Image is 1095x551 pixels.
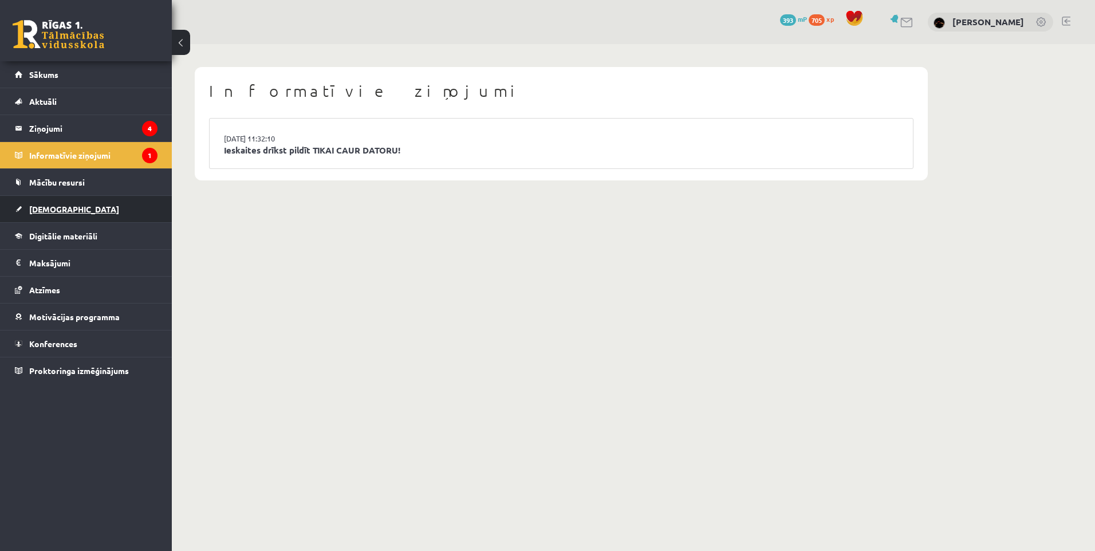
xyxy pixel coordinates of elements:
[15,142,157,168] a: Informatīvie ziņojumi1
[29,204,119,214] span: [DEMOGRAPHIC_DATA]
[29,250,157,276] legend: Maksājumi
[29,69,58,80] span: Sākums
[15,357,157,384] a: Proktoringa izmēģinājums
[798,14,807,23] span: mP
[15,88,157,115] a: Aktuāli
[29,231,97,241] span: Digitālie materiāli
[15,330,157,357] a: Konferences
[29,339,77,349] span: Konferences
[29,96,57,107] span: Aktuāli
[29,365,129,376] span: Proktoringa izmēģinājums
[780,14,807,23] a: 393 mP
[15,196,157,222] a: [DEMOGRAPHIC_DATA]
[15,250,157,276] a: Maksājumi
[13,20,104,49] a: Rīgas 1. Tālmācības vidusskola
[224,133,310,144] a: [DATE] 11:32:10
[780,14,796,26] span: 393
[29,115,157,141] legend: Ziņojumi
[809,14,840,23] a: 705 xp
[15,115,157,141] a: Ziņojumi4
[15,277,157,303] a: Atzīmes
[142,121,157,136] i: 4
[15,169,157,195] a: Mācību resursi
[29,285,60,295] span: Atzīmes
[142,148,157,163] i: 1
[15,61,157,88] a: Sākums
[29,142,157,168] legend: Informatīvie ziņojumi
[933,17,945,29] img: Kristers Kublinskis
[209,81,913,101] h1: Informatīvie ziņojumi
[15,223,157,249] a: Digitālie materiāli
[29,312,120,322] span: Motivācijas programma
[952,16,1024,27] a: [PERSON_NAME]
[224,144,899,157] a: Ieskaites drīkst pildīt TIKAI CAUR DATORU!
[15,304,157,330] a: Motivācijas programma
[29,177,85,187] span: Mācību resursi
[826,14,834,23] span: xp
[809,14,825,26] span: 705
